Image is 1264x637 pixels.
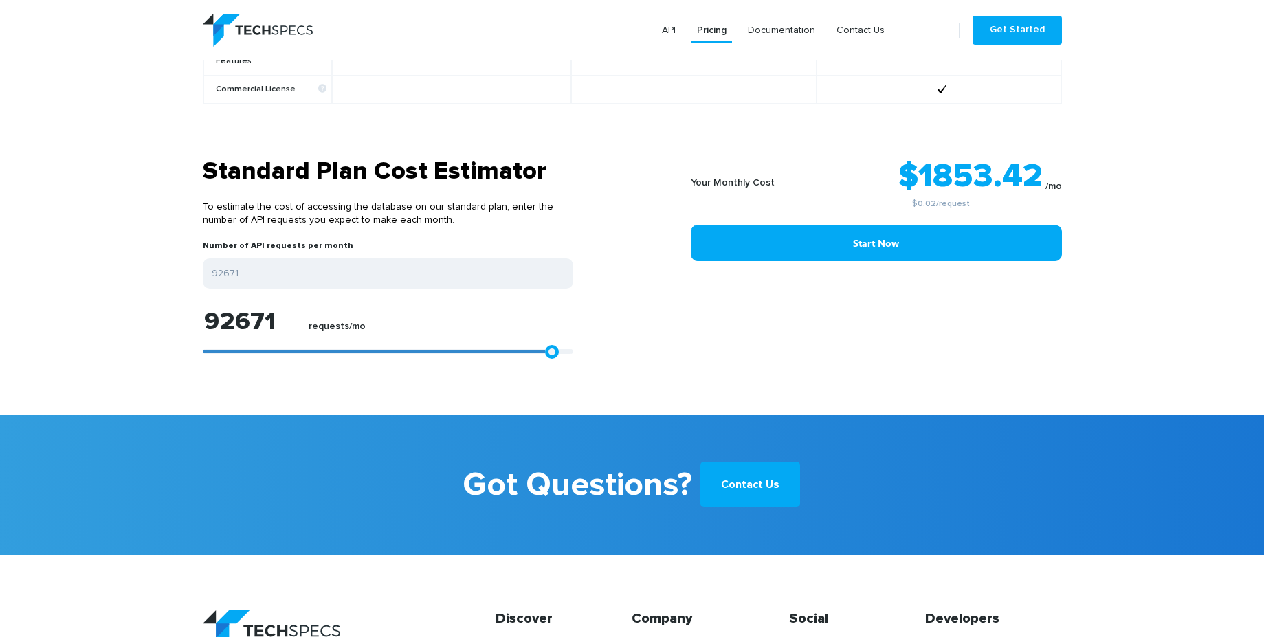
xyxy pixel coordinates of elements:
[925,610,1061,631] h4: Developers
[203,157,573,187] h3: Standard Plan Cost Estimator
[632,610,768,631] h4: Company
[742,18,821,43] a: Documentation
[496,610,632,631] h4: Discover
[700,462,800,507] a: Contact Us
[898,160,1043,193] strong: $1853.42
[821,200,1062,208] small: /request
[973,16,1062,45] a: Get Started
[656,18,681,43] a: API
[203,241,353,258] label: Number of API requests per month
[691,178,775,188] b: Your Monthly Cost
[216,85,326,95] b: Commercial License
[789,610,925,631] h4: Social
[203,14,313,47] img: logo
[203,258,573,289] input: Enter your expected number of API requests
[691,225,1062,261] a: Start Now
[463,456,692,514] b: Got Questions?
[203,187,573,241] p: To estimate the cost of accessing the database on our standard plan, enter the number of API requ...
[912,200,936,208] a: $0.02
[691,18,732,43] a: Pricing
[831,18,890,43] a: Contact Us
[1045,181,1062,191] sub: /mo
[309,321,366,339] label: requests/mo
